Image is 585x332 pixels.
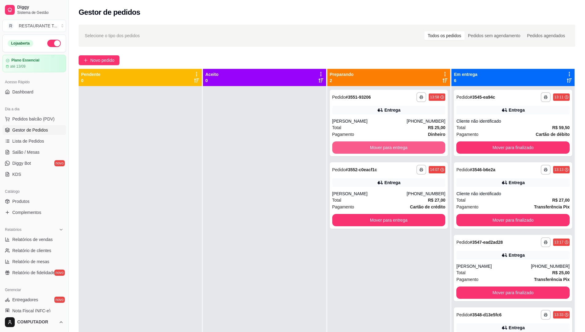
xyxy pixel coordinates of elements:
span: Total [456,124,466,131]
a: Plano Essencialaté 13/09 [2,55,66,72]
div: 13:17 [554,240,564,245]
span: Produtos [12,198,29,204]
span: Gestor de Pedidos [12,127,48,133]
div: Todos os pedidos [424,31,465,40]
span: Pedido [332,167,346,172]
div: Pedidos sem agendamento [465,31,524,40]
span: COMPUTADOR [17,319,56,325]
span: Pagamento [456,276,478,283]
div: Catálogo [2,187,66,196]
button: Pedidos balcão (PDV) [2,114,66,124]
span: Total [332,124,341,131]
p: Em entrega [454,71,477,77]
span: Relatórios [5,227,21,232]
span: Pedido [456,95,470,100]
div: Acesso Rápido [2,77,66,87]
button: Mover para finalizado [456,141,570,154]
div: 13:13 [554,167,564,172]
strong: R$ 59,50 [552,125,570,130]
strong: # 3545-ea94c [470,95,495,100]
button: COMPUTADOR [2,315,66,330]
div: 14:07 [430,167,439,172]
article: Plano Essencial [11,58,39,63]
a: Complementos [2,207,66,217]
span: Total [456,269,466,276]
button: Select a team [2,20,66,32]
strong: R$ 25,00 [552,270,570,275]
div: Dia a dia [2,104,66,114]
p: 0 [81,77,100,84]
strong: # 3552-c0eacf1c [345,167,377,172]
article: até 13/09 [10,64,25,69]
strong: # 3551-93206 [345,95,371,100]
strong: Cartão de débito [536,132,570,137]
strong: # 3547-ead2ad28 [470,240,503,245]
p: Preparando [330,71,354,77]
span: Diggy [17,5,64,10]
p: 0 [205,77,219,84]
strong: R$ 27,00 [428,198,445,203]
strong: R$ 25,00 [428,125,445,130]
a: Entregadoresnovo [2,295,66,305]
div: Cliente não identificado [456,118,570,124]
span: Lista de Pedidos [12,138,44,144]
a: Salão / Mesas [2,147,66,157]
a: Nota Fiscal (NFC-e) [2,306,66,316]
button: Mover para finalizado [456,287,570,299]
span: Complementos [12,209,41,215]
div: Entrega [509,325,525,331]
button: Mover para entrega [332,141,446,154]
span: Relatório de mesas [12,259,49,265]
span: Pedidos balcão (PDV) [12,116,55,122]
span: Entregadores [12,297,38,303]
span: Pagamento [456,131,478,138]
span: Total [456,197,466,204]
span: KDS [12,171,21,177]
div: Entrega [384,107,400,113]
span: Pedido [332,95,346,100]
a: Relatório de clientes [2,246,66,255]
a: Lista de Pedidos [2,136,66,146]
div: Cliente não identificado [456,191,570,197]
button: Alterar Status [47,40,61,47]
strong: # 3546-b6e2a [470,167,495,172]
div: 13:58 [430,95,439,100]
span: Pagamento [332,131,354,138]
span: Dashboard [12,89,33,95]
span: Relatórios de vendas [12,236,53,243]
a: Dashboard [2,87,66,97]
span: Pagamento [456,204,478,210]
div: RESTAURANTE T ... [19,23,57,29]
strong: Transferência Pix [534,277,570,282]
div: Loja aberta [8,40,33,47]
span: Salão / Mesas [12,149,40,155]
a: Gestor de Pedidos [2,125,66,135]
strong: Transferência Pix [534,204,570,209]
a: KDS [2,169,66,179]
button: Mover para finalizado [456,214,570,226]
span: Pedido [456,240,470,245]
div: [PHONE_NUMBER] [531,263,570,269]
p: 2 [330,77,354,84]
div: [PERSON_NAME] [332,191,407,197]
strong: Cartão de crédito [410,204,445,209]
span: R [8,23,14,29]
div: [PHONE_NUMBER] [407,118,445,124]
span: Novo pedido [90,57,115,64]
a: Diggy Botnovo [2,158,66,168]
span: Pagamento [332,204,354,210]
a: Relatórios de vendas [2,235,66,244]
div: Entrega [509,252,525,258]
a: Relatório de fidelidadenovo [2,268,66,278]
h2: Gestor de pedidos [79,7,140,17]
div: 13:33 [554,312,564,317]
span: Relatório de fidelidade [12,270,55,276]
span: Relatório de clientes [12,247,51,254]
div: [PHONE_NUMBER] [407,191,445,197]
a: Produtos [2,196,66,206]
span: Selecione o tipo dos pedidos [85,32,140,39]
strong: R$ 27,00 [552,198,570,203]
div: Pedidos agendados [524,31,568,40]
span: plus [84,58,88,62]
button: Novo pedido [79,55,119,65]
